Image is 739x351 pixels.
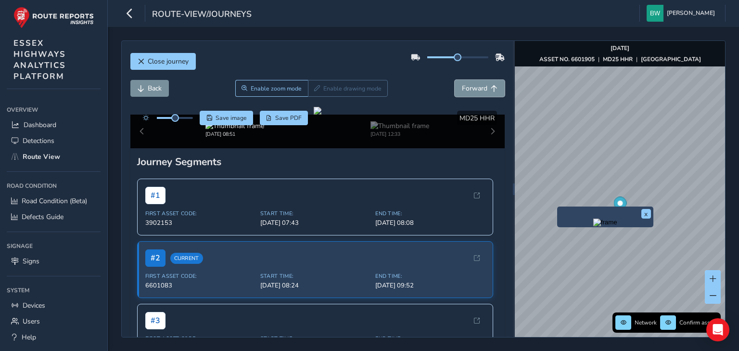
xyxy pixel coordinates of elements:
span: End Time: [375,273,484,280]
span: Dashboard [24,120,56,130]
button: [PERSON_NAME] [647,5,718,22]
span: Defects Guide [22,212,64,221]
a: Signs [7,253,101,269]
a: Route View [7,149,101,165]
div: Signage [7,239,101,253]
span: Network [635,319,657,326]
span: Save image [216,114,247,122]
button: Close journey [130,53,196,70]
img: diamond-layout [647,5,663,22]
a: Detections [7,133,101,149]
span: Back [148,84,162,93]
span: First Asset Code: [145,335,255,342]
span: ESSEX HIGHWAYS ANALYTICS PLATFORM [13,38,66,82]
div: Open Intercom Messenger [706,318,729,341]
span: # 2 [145,249,166,267]
strong: [GEOGRAPHIC_DATA] [641,55,701,63]
span: [PERSON_NAME] [667,5,715,22]
a: Users [7,313,101,329]
span: Detections [23,136,54,145]
span: Start Time: [260,273,369,280]
a: Dashboard [7,117,101,133]
span: MD25 HHR [459,114,495,123]
span: Confirm assets [679,319,718,326]
span: # 3 [145,312,166,329]
span: Start Time: [260,210,369,217]
button: Back [130,80,169,97]
div: Road Condition [7,179,101,193]
span: Save PDF [275,114,302,122]
strong: ASSET NO. 6601905 [539,55,595,63]
span: Route View [23,152,60,161]
span: route-view/journeys [152,8,252,22]
span: [DATE] 08:08 [375,219,484,227]
img: frame [593,219,617,226]
a: Road Condition (Beta) [7,193,101,209]
span: 3902153 [145,219,255,227]
button: Zoom [235,80,308,97]
a: Help [7,329,101,345]
button: PDF [260,111,308,125]
div: Journey Segments [137,155,498,169]
span: Current [170,253,203,264]
div: Map marker [614,197,627,217]
img: Thumbnail frame [370,121,429,130]
div: [DATE] 08:51 [205,130,264,138]
span: End Time: [375,335,484,342]
span: Close journey [148,57,189,66]
span: Users [23,317,40,326]
strong: [DATE] [611,44,629,52]
span: Enable zoom mode [251,85,302,92]
strong: MD25 HHR [603,55,633,63]
span: Devices [23,301,45,310]
button: Save [200,111,253,125]
span: Forward [462,84,487,93]
span: [DATE] 09:52 [375,281,484,290]
span: # 1 [145,187,166,204]
span: End Time: [375,210,484,217]
span: 6601083 [145,281,255,290]
button: Forward [455,80,505,97]
div: Overview [7,103,101,117]
button: Preview frame [560,219,651,225]
span: Help [22,333,36,342]
span: First Asset Code: [145,273,255,280]
div: System [7,283,101,298]
span: [DATE] 07:43 [260,219,369,227]
button: x [641,209,651,219]
a: Devices [7,298,101,313]
span: [DATE] 08:24 [260,281,369,290]
span: Road Condition (Beta) [22,196,87,206]
a: Defects Guide [7,209,101,225]
img: Thumbnail frame [205,121,264,130]
div: | | [539,55,701,63]
img: rr logo [13,7,94,28]
span: Signs [23,257,39,266]
span: Start Time: [260,335,369,342]
span: First Asset Code: [145,210,255,217]
div: [DATE] 12:33 [370,130,429,138]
